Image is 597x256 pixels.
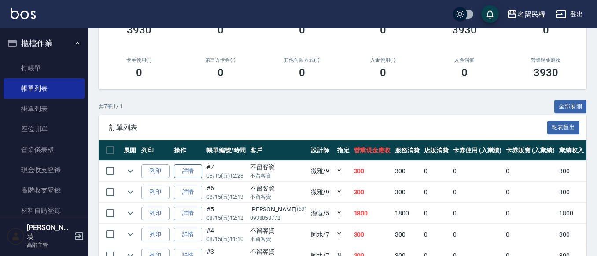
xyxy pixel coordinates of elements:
div: [PERSON_NAME] [250,205,306,214]
a: 營業儀表板 [4,140,85,160]
h3: 3930 [452,24,477,36]
div: 不留客資 [250,226,306,235]
td: 300 [393,224,422,245]
td: 300 [557,224,586,245]
h3: 0 [136,67,142,79]
a: 現金收支登錄 [4,160,85,180]
h3: 3930 [127,24,151,36]
button: 報表匯出 [547,121,580,134]
td: #4 [204,224,248,245]
a: 材料自購登錄 [4,200,85,221]
p: 高階主管 [27,241,72,249]
h2: 入金使用(-) [353,57,413,63]
a: 帳單列表 [4,78,85,99]
td: 300 [393,182,422,203]
p: 不留客資 [250,193,306,201]
td: 300 [393,161,422,182]
button: expand row [124,164,137,178]
h3: 0 [380,24,386,36]
td: 0 [451,224,504,245]
a: 詳情 [174,164,202,178]
td: 0 [422,161,451,182]
p: 08/15 (五) 11:10 [206,235,246,243]
h2: 營業現金應收 [516,57,576,63]
td: 1800 [352,203,393,224]
td: #5 [204,203,248,224]
th: 展開 [122,140,139,161]
p: 不留客資 [250,235,306,243]
td: 阿水 /7 [309,224,335,245]
th: 服務消費 [393,140,422,161]
td: 0 [504,224,557,245]
button: 列印 [141,228,170,241]
th: 卡券販賣 (入業績) [504,140,557,161]
td: Y [335,203,352,224]
h3: 0 [217,24,224,36]
td: #6 [204,182,248,203]
td: 0 [451,161,504,182]
td: 1800 [557,203,586,224]
button: 列印 [141,207,170,220]
h3: 0 [380,67,386,79]
a: 報表匯出 [547,123,580,131]
p: (59) [297,205,306,214]
img: Person [7,227,25,245]
td: 0 [451,182,504,203]
h3: 0 [299,67,305,79]
td: Y [335,161,352,182]
td: 微雅 /9 [309,182,335,203]
div: 不留客資 [250,184,306,193]
span: 訂單列表 [109,123,547,132]
td: 0 [422,224,451,245]
td: 300 [557,182,586,203]
div: 不留客資 [250,163,306,172]
th: 設計師 [309,140,335,161]
h3: 0 [299,24,305,36]
td: Y [335,182,352,203]
p: 08/15 (五) 12:28 [206,172,246,180]
a: 詳情 [174,186,202,199]
h5: [PERSON_NAME]蓤 [27,223,72,241]
td: 300 [352,224,393,245]
button: expand row [124,228,137,241]
td: #7 [204,161,248,182]
h3: 3930 [534,67,558,79]
h2: 第三方卡券(-) [191,57,251,63]
button: 登出 [553,6,586,22]
th: 業績收入 [557,140,586,161]
th: 指定 [335,140,352,161]
button: expand row [124,186,137,199]
th: 客戶 [248,140,309,161]
td: 0 [504,161,557,182]
p: 0938858772 [250,214,306,222]
h3: 0 [461,67,468,79]
td: 0 [422,182,451,203]
a: 打帳單 [4,58,85,78]
th: 操作 [172,140,204,161]
th: 帳單編號/時間 [204,140,248,161]
td: 0 [451,203,504,224]
h3: 0 [543,24,549,36]
td: 300 [352,161,393,182]
p: 08/15 (五) 12:13 [206,193,246,201]
p: 08/15 (五) 12:12 [206,214,246,222]
button: expand row [124,207,137,220]
th: 卡券使用 (入業績) [451,140,504,161]
button: 列印 [141,186,170,199]
td: 300 [352,182,393,203]
button: 名留民權 [503,5,549,23]
th: 店販消費 [422,140,451,161]
h2: 入金儲值 [435,57,495,63]
button: 列印 [141,164,170,178]
div: 名留民權 [517,9,545,20]
a: 高階收支登錄 [4,180,85,200]
td: 0 [504,203,557,224]
h2: 其他付款方式(-) [272,57,332,63]
td: 1800 [393,203,422,224]
td: 0 [422,203,451,224]
a: 詳情 [174,228,202,241]
button: 櫃檯作業 [4,32,85,55]
a: 掛單列表 [4,99,85,119]
td: 微雅 /9 [309,161,335,182]
th: 營業現金應收 [352,140,393,161]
